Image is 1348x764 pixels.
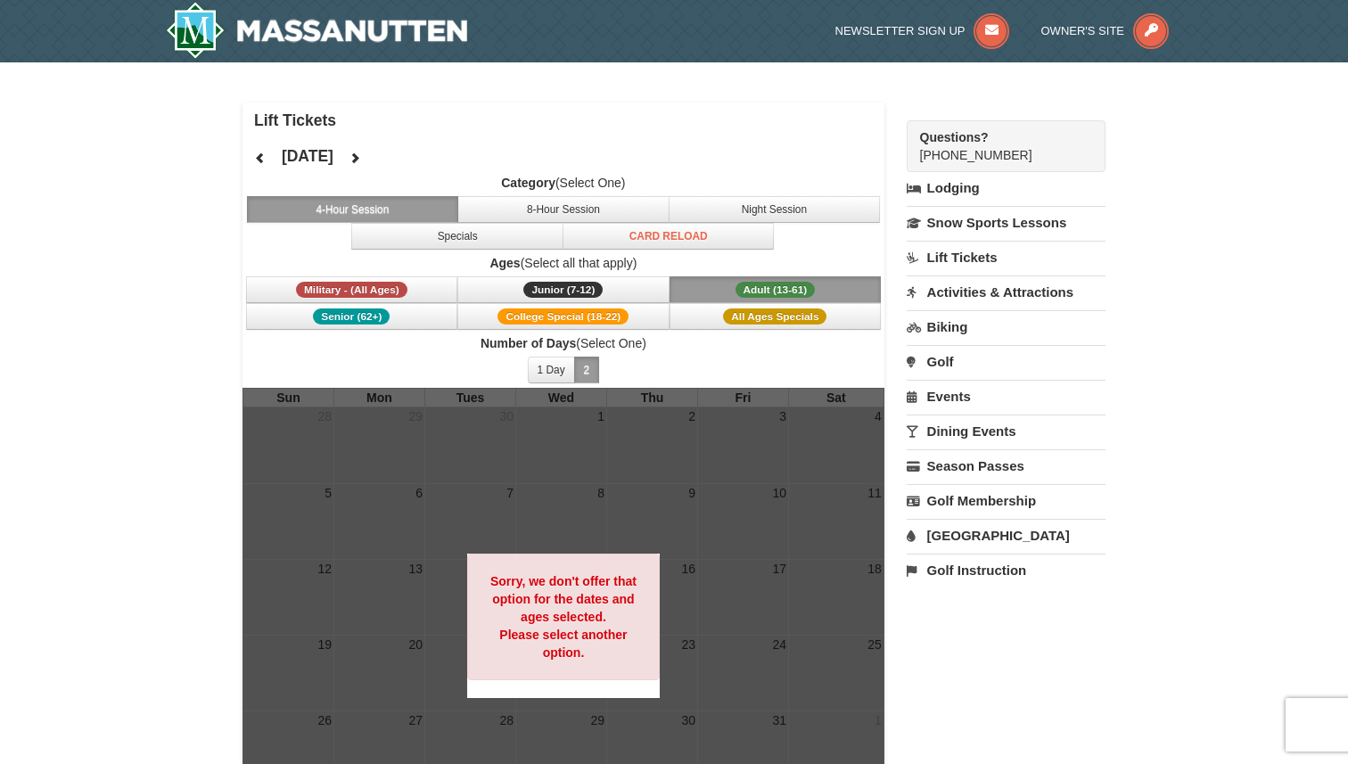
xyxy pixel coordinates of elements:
label: (Select One) [242,334,884,352]
button: Adult (13-61) [670,276,882,303]
button: Specials [351,223,563,250]
a: Owner's Site [1041,24,1170,37]
h4: Lift Tickets [254,111,884,129]
a: Massanutten Resort [166,2,467,59]
a: Lodging [907,172,1106,204]
button: 4-Hour Session [247,196,459,223]
span: Adult (13-61) [736,282,816,298]
a: Golf [907,345,1106,378]
span: All Ages Specials [723,308,826,324]
label: (Select all that apply) [242,254,884,272]
strong: Number of Days [481,336,576,350]
a: Golf Instruction [907,554,1106,587]
a: [GEOGRAPHIC_DATA] [907,519,1106,552]
a: Lift Tickets [907,241,1106,274]
img: Massanutten Resort Logo [166,2,467,59]
button: College Special (18-22) [457,303,670,330]
button: Card Reload [563,223,775,250]
span: College Special (18-22) [497,308,629,324]
a: Activities & Attractions [907,275,1106,308]
button: 8-Hour Session [457,196,670,223]
button: Junior (7-12) [457,276,670,303]
a: Dining Events [907,415,1106,448]
button: 2 [574,357,600,383]
button: 1 Day [528,357,575,383]
button: Senior (62+) [246,303,458,330]
span: Newsletter Sign Up [835,24,966,37]
a: Newsletter Sign Up [835,24,1010,37]
a: Events [907,380,1106,413]
span: [PHONE_NUMBER] [920,128,1073,162]
span: Military - (All Ages) [296,282,407,298]
label: (Select One) [242,174,884,192]
span: Junior (7-12) [523,282,603,298]
span: Owner's Site [1041,24,1125,37]
a: Golf Membership [907,484,1106,517]
button: Night Session [669,196,881,223]
button: Military - (All Ages) [246,276,458,303]
strong: Category [501,176,555,190]
button: All Ages Specials [670,303,882,330]
a: Snow Sports Lessons [907,206,1106,239]
h4: [DATE] [282,147,333,165]
strong: Questions? [920,130,989,144]
strong: Sorry, we don't offer that option for the dates and ages selected. Please select another option. [490,574,637,660]
a: Season Passes [907,449,1106,482]
span: Senior (62+) [313,308,390,324]
strong: Ages [489,256,520,270]
a: Biking [907,310,1106,343]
